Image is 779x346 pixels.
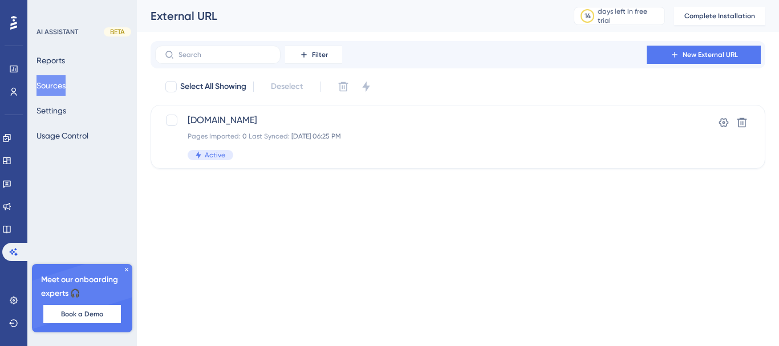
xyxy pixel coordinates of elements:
span: [DATE] 06:25 PM [291,132,341,140]
span: Meet our onboarding experts 🎧 [41,273,123,300]
button: Filter [285,46,342,64]
div: Pages Imported: Last Synced: [188,132,637,141]
button: Sources [36,75,66,96]
div: AI ASSISTANT [36,27,78,36]
span: Filter [312,50,328,59]
div: External URL [151,8,545,24]
span: Deselect [271,80,303,93]
div: 14 [585,11,591,21]
input: Search [178,51,271,59]
div: days left in free trial [598,7,661,25]
button: Reports [36,50,65,71]
button: Usage Control [36,125,88,146]
span: New External URL [683,50,738,59]
button: Settings [36,100,66,121]
span: Select All Showing [180,80,246,93]
button: Complete Installation [674,7,765,25]
button: Deselect [261,76,313,97]
span: 0 [242,132,247,140]
div: BETA [104,27,131,36]
span: [DOMAIN_NAME] [188,113,637,127]
button: Book a Demo [43,305,121,323]
span: Book a Demo [61,310,103,319]
button: New External URL [647,46,761,64]
span: Active [205,150,225,160]
span: Complete Installation [684,11,755,21]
